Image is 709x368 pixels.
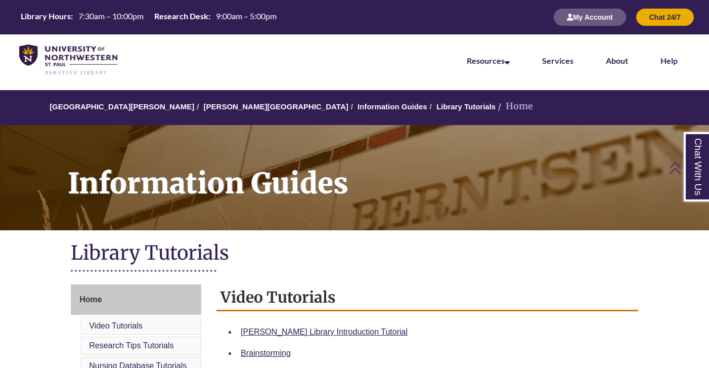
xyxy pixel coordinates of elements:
[636,9,694,26] button: Chat 24/7
[19,45,117,76] img: UNWSP Library Logo
[216,11,277,21] span: 9:00am – 5:00pm
[358,102,427,111] a: Information Guides
[50,102,194,111] a: [GEOGRAPHIC_DATA][PERSON_NAME]
[57,125,709,217] h1: Information Guides
[71,240,638,267] h1: Library Tutorials
[89,321,143,330] a: Video Tutorials
[79,295,102,304] span: Home
[436,102,496,111] a: Library Tutorials
[71,284,201,315] a: Home
[542,56,573,65] a: Services
[241,349,291,357] a: Brainstorming
[636,13,694,21] a: Chat 24/7
[606,56,628,65] a: About
[89,341,173,350] a: Research Tips Tutorials
[17,11,281,24] a: Hours Today
[17,11,281,23] table: Hours Today
[660,56,678,65] a: Help
[150,11,212,22] th: Research Desk:
[554,13,626,21] a: My Account
[78,11,144,21] span: 7:30am – 10:00pm
[17,11,74,22] th: Library Hours:
[496,99,533,114] li: Home
[216,284,638,311] h2: Video Tutorials
[241,328,408,336] a: [PERSON_NAME] Library Introduction Tutorial
[554,9,626,26] button: My Account
[467,56,510,65] a: Resources
[204,102,348,111] a: [PERSON_NAME][GEOGRAPHIC_DATA]
[669,161,706,175] a: Back to Top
